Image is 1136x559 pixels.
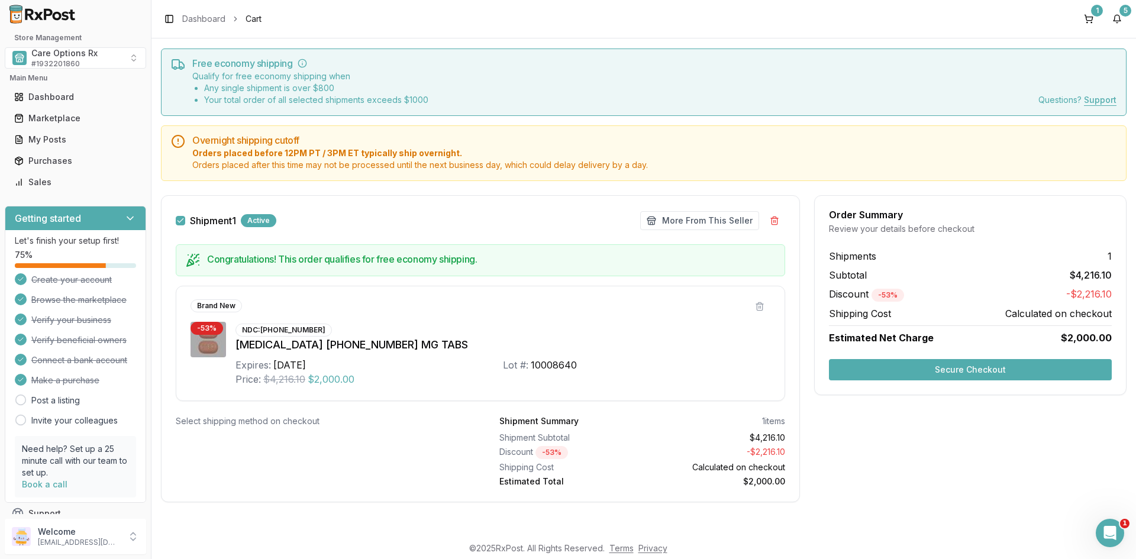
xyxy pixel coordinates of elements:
[31,47,98,59] span: Care Options Rx
[829,223,1112,235] div: Review your details before checkout
[207,254,775,264] h5: Congratulations! This order qualifies for free economy shipping.
[14,134,137,146] div: My Posts
[31,294,127,306] span: Browse the marketplace
[12,527,31,546] img: User avatar
[609,543,634,553] a: Terms
[762,415,785,427] div: 1 items
[829,306,891,321] span: Shipping Cost
[647,476,786,487] div: $2,000.00
[1119,5,1131,17] div: 5
[647,432,786,444] div: $4,216.10
[190,216,236,225] label: Shipment 1
[31,274,112,286] span: Create your account
[9,108,141,129] a: Marketplace
[499,446,638,459] div: Discount
[176,415,461,427] div: Select shipping method on checkout
[191,322,226,357] img: Biktarvy 50-200-25 MG TABS
[204,82,428,94] li: Any single shipment is over $ 800
[5,173,146,192] button: Sales
[192,70,428,106] div: Qualify for free economy shipping when
[638,543,667,553] a: Privacy
[872,289,904,302] div: - 53 %
[235,324,332,337] div: NDC: [PHONE_NUMBER]
[31,59,80,69] span: # 1932201860
[31,374,99,386] span: Make a purchase
[14,155,137,167] div: Purchases
[31,314,111,326] span: Verify your business
[15,249,33,261] span: 75 %
[1091,5,1103,17] div: 1
[241,214,276,227] div: Active
[1066,287,1112,302] span: -$2,216.10
[263,372,305,386] span: $4,216.10
[829,268,867,282] span: Subtotal
[15,235,136,247] p: Let's finish your setup first!
[192,159,1116,171] span: Orders placed after this time may not be processed until the next business day, which could delay...
[1079,9,1098,28] button: 1
[31,395,80,406] a: Post a listing
[499,432,638,444] div: Shipment Subtotal
[182,13,262,25] nav: breadcrumb
[31,354,127,366] span: Connect a bank account
[182,13,225,25] a: Dashboard
[503,358,528,372] div: Lot #:
[14,112,137,124] div: Marketplace
[15,211,81,225] h3: Getting started
[235,358,271,372] div: Expires:
[647,461,786,473] div: Calculated on checkout
[14,91,137,103] div: Dashboard
[1005,306,1112,321] span: Calculated on checkout
[829,288,904,300] span: Discount
[22,443,129,479] p: Need help? Set up a 25 minute call with our team to set up.
[5,109,146,128] button: Marketplace
[38,538,120,547] p: [EMAIL_ADDRESS][DOMAIN_NAME]
[5,33,146,43] h2: Store Management
[192,59,1116,68] h5: Free economy shipping
[192,147,1116,159] span: Orders placed before 12PM PT / 3PM ET typically ship overnight.
[829,359,1112,380] button: Secure Checkout
[1120,519,1129,528] span: 1
[647,446,786,459] div: - $2,216.10
[9,172,141,193] a: Sales
[9,86,141,108] a: Dashboard
[9,129,141,150] a: My Posts
[191,322,223,335] div: - 53 %
[499,415,579,427] div: Shipment Summary
[531,358,577,372] div: 10008640
[14,176,137,188] div: Sales
[829,332,934,344] span: Estimated Net Charge
[235,337,770,353] div: [MEDICAL_DATA] [PHONE_NUMBER] MG TABS
[246,13,262,25] span: Cart
[31,334,127,346] span: Verify beneficial owners
[1108,9,1127,28] button: 5
[1038,94,1116,106] div: Questions?
[235,372,261,386] div: Price:
[829,249,876,263] span: Shipments
[204,94,428,106] li: Your total order of all selected shipments exceeds $ 1000
[1061,331,1112,345] span: $2,000.00
[535,446,568,459] div: - 53 %
[1070,268,1112,282] span: $4,216.10
[5,503,146,524] button: Support
[499,461,638,473] div: Shipping Cost
[499,476,638,487] div: Estimated Total
[192,135,1116,145] h5: Overnight shipping cutoff
[308,372,354,386] span: $2,000.00
[9,150,141,172] a: Purchases
[38,526,120,538] p: Welcome
[31,415,118,426] a: Invite your colleagues
[22,479,67,489] a: Book a call
[191,299,242,312] div: Brand New
[829,210,1112,219] div: Order Summary
[9,73,141,83] h2: Main Menu
[5,47,146,69] button: Select a view
[1096,519,1124,547] iframe: Intercom live chat
[5,5,80,24] img: RxPost Logo
[5,88,146,106] button: Dashboard
[5,130,146,149] button: My Posts
[273,358,306,372] div: [DATE]
[5,151,146,170] button: Purchases
[640,211,759,230] button: More From This Seller
[1108,249,1112,263] span: 1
